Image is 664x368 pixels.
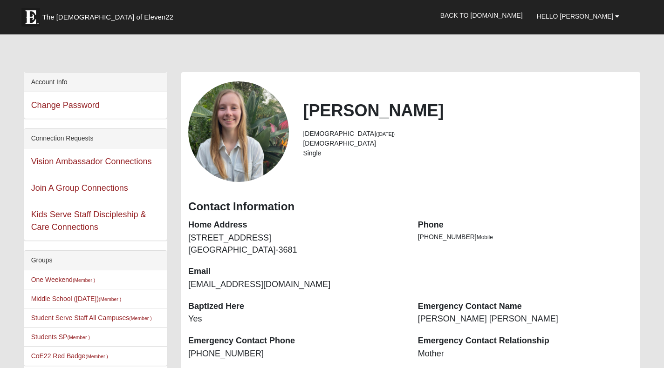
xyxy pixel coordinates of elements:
[85,354,108,359] small: (Member )
[73,277,95,283] small: (Member )
[31,314,152,321] a: Student Serve Staff All Campuses(Member )
[67,335,89,340] small: (Member )
[418,301,634,313] dt: Emergency Contact Name
[188,335,404,347] dt: Emergency Contact Phone
[31,183,128,193] a: Join A Group Connections
[31,295,122,302] a: Middle School ([DATE])(Member )
[188,232,404,256] dd: [STREET_ADDRESS] [GEOGRAPHIC_DATA]-3681
[418,219,634,231] dt: Phone
[24,73,167,92] div: Account Info
[303,129,633,139] li: [DEMOGRAPHIC_DATA]
[418,313,634,325] dd: [PERSON_NAME] [PERSON_NAME]
[21,8,40,27] img: Eleven22 logo
[188,219,404,231] dt: Home Address
[303,148,633,158] li: Single
[31,210,146,232] a: Kids Serve Staff Discipleship & Care Connections
[42,13,173,22] span: The [DEMOGRAPHIC_DATA] of Eleven22
[129,315,151,321] small: (Member )
[188,301,404,313] dt: Baptized Here
[418,348,634,360] dd: Mother
[188,266,404,278] dt: Email
[188,313,404,325] dd: Yes
[188,348,404,360] dd: [PHONE_NUMBER]
[17,3,203,27] a: The [DEMOGRAPHIC_DATA] of Eleven22
[31,157,152,166] a: Vision Ambassador Connections
[31,333,90,341] a: Students SP(Member )
[303,139,633,148] li: [DEMOGRAPHIC_DATA]
[31,352,108,360] a: CoE22 Red Badge(Member )
[537,13,614,20] span: Hello [PERSON_NAME]
[188,279,404,291] dd: [EMAIL_ADDRESS][DOMAIN_NAME]
[418,335,634,347] dt: Emergency Contact Relationship
[303,100,633,120] h2: [PERSON_NAME]
[376,131,395,137] small: ([DATE])
[433,4,530,27] a: Back to [DOMAIN_NAME]
[188,81,289,182] a: View Fullsize Photo
[530,5,627,28] a: Hello [PERSON_NAME]
[24,251,167,270] div: Groups
[31,276,96,283] a: One Weekend(Member )
[418,232,634,242] li: [PHONE_NUMBER]
[188,200,633,214] h3: Contact Information
[31,100,100,110] a: Change Password
[477,234,493,241] span: Mobile
[24,129,167,148] div: Connection Requests
[99,296,121,302] small: (Member )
